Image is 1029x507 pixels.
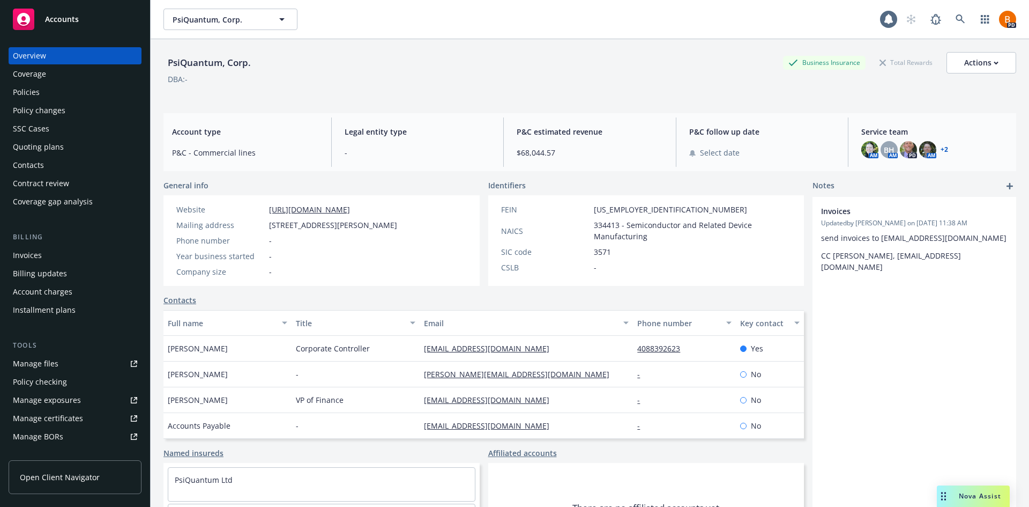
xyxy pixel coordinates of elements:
[517,147,663,158] span: $68,044.57
[594,219,792,242] span: 334413 - Semiconductor and Related Device Manufacturing
[633,310,735,336] button: Phone number
[900,9,922,30] a: Start snowing
[20,472,100,483] span: Open Client Navigator
[269,219,397,231] span: [STREET_ADDRESS][PERSON_NAME]
[13,410,83,427] div: Manage certificates
[163,310,292,336] button: Full name
[9,340,141,351] div: Tools
[13,47,46,64] div: Overview
[861,126,1008,137] span: Service team
[168,318,275,329] div: Full name
[176,219,265,231] div: Mailing address
[946,52,1016,74] button: Actions
[488,447,557,459] a: Affiliated accounts
[176,235,265,246] div: Phone number
[812,197,1016,281] div: InvoicesUpdatedby [PERSON_NAME] on [DATE] 11:38 AMsend invoices to [EMAIL_ADDRESS][DOMAIN_NAME]CC...
[812,180,834,193] span: Notes
[163,447,223,459] a: Named insureds
[637,318,719,329] div: Phone number
[296,420,299,431] span: -
[501,225,590,237] div: NAICS
[296,343,370,354] span: Corporate Controller
[937,486,1010,507] button: Nova Assist
[751,420,761,431] span: No
[13,157,44,174] div: Contacts
[424,343,558,354] a: [EMAIL_ADDRESS][DOMAIN_NAME]
[874,56,938,69] div: Total Rewards
[594,246,611,258] span: 3571
[296,394,344,406] span: VP of Finance
[9,283,141,300] a: Account charges
[424,395,558,405] a: [EMAIL_ADDRESS][DOMAIN_NAME]
[925,9,946,30] a: Report a Bug
[884,144,894,156] span: BH
[13,120,49,137] div: SSC Cases
[9,302,141,319] a: Installment plans
[13,283,72,300] div: Account charges
[269,266,272,277] span: -
[424,421,558,431] a: [EMAIL_ADDRESS][DOMAIN_NAME]
[13,392,81,409] div: Manage exposures
[740,318,788,329] div: Key contact
[736,310,804,336] button: Key contact
[13,265,67,282] div: Billing updates
[296,318,404,329] div: Title
[9,138,141,156] a: Quoting plans
[999,11,1016,28] img: photo
[13,373,67,391] div: Policy checking
[959,491,1001,501] span: Nova Assist
[637,395,648,405] a: -
[9,232,141,243] div: Billing
[1003,180,1016,193] a: add
[13,302,76,319] div: Installment plans
[13,175,69,192] div: Contract review
[269,251,272,262] span: -
[13,355,58,372] div: Manage files
[163,9,297,30] button: PsiQuantum, Corp.
[751,369,761,380] span: No
[345,126,491,137] span: Legal entity type
[13,65,46,83] div: Coverage
[751,394,761,406] span: No
[345,147,491,158] span: -
[9,84,141,101] a: Policies
[9,157,141,174] a: Contacts
[163,56,255,70] div: PsiQuantum, Corp.
[172,147,318,158] span: P&C - Commercial lines
[900,141,917,158] img: photo
[950,9,971,30] a: Search
[9,392,141,409] span: Manage exposures
[13,84,40,101] div: Policies
[637,343,689,354] a: 4088392623
[176,251,265,262] div: Year business started
[168,343,228,354] span: [PERSON_NAME]
[9,373,141,391] a: Policy checking
[168,394,228,406] span: [PERSON_NAME]
[594,262,596,273] span: -
[821,232,1008,244] p: send invoices to [EMAIL_ADDRESS][DOMAIN_NAME]
[637,421,648,431] a: -
[269,235,272,246] span: -
[176,204,265,215] div: Website
[751,343,763,354] span: Yes
[163,180,208,191] span: General info
[9,65,141,83] a: Coverage
[974,9,996,30] a: Switch app
[420,310,633,336] button: Email
[292,310,420,336] button: Title
[176,266,265,277] div: Company size
[517,126,663,137] span: P&C estimated revenue
[13,193,93,210] div: Coverage gap analysis
[689,126,836,137] span: P&C follow up date
[637,369,648,379] a: -
[163,295,196,306] a: Contacts
[9,428,141,445] a: Manage BORs
[13,102,65,119] div: Policy changes
[501,204,590,215] div: FEIN
[9,193,141,210] a: Coverage gap analysis
[9,102,141,119] a: Policy changes
[9,47,141,64] a: Overview
[9,446,141,464] a: Summary of insurance
[9,175,141,192] a: Contract review
[13,446,94,464] div: Summary of insurance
